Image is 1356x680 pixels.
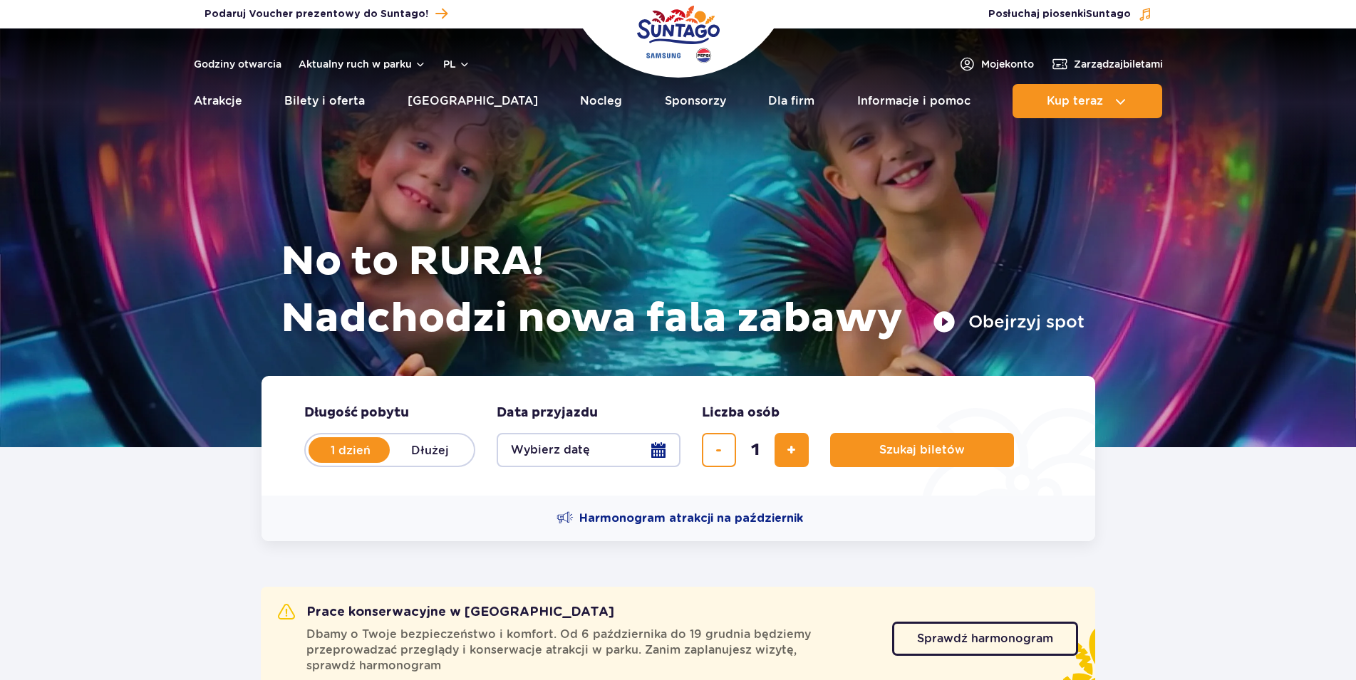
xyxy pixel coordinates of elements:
[194,84,242,118] a: Atrakcje
[892,622,1078,656] a: Sprawdź harmonogram
[443,57,470,71] button: pl
[1051,56,1163,73] a: Zarządzajbiletami
[917,633,1053,644] span: Sprawdź harmonogram
[281,234,1085,347] h1: No to RURA! Nadchodzi nowa fala zabawy
[390,435,471,465] label: Dłużej
[580,84,622,118] a: Nocleg
[981,57,1034,71] span: Moje konto
[665,84,726,118] a: Sponsorzy
[284,84,365,118] a: Bilety i oferta
[830,433,1014,467] button: Szukaj biletów
[557,510,803,527] a: Harmonogram atrakcji na październik
[310,435,391,465] label: 1 dzień
[879,444,965,456] span: Szukaj biletów
[768,84,814,118] a: Dla firm
[579,511,803,526] span: Harmonogram atrakcji na październik
[299,58,426,70] button: Aktualny ruch w parku
[194,57,281,71] a: Godziny otwarcia
[306,627,875,674] span: Dbamy o Twoje bezpieczeństwo i komfort. Od 6 października do 19 grudnia będziemy przeprowadzać pr...
[1074,57,1163,71] span: Zarządzaj biletami
[702,404,780,422] span: Liczba osób
[988,7,1131,21] span: Posłuchaj piosenki
[775,433,809,467] button: dodaj bilet
[988,7,1152,21] button: Posłuchaj piosenkiSuntago
[408,84,538,118] a: [GEOGRAPHIC_DATA]
[205,4,447,23] a: Podaruj Voucher prezentowy do Suntago!
[958,56,1034,73] a: Mojekonto
[205,7,428,21] span: Podaruj Voucher prezentowy do Suntago!
[1086,9,1131,19] span: Suntago
[262,376,1095,496] form: Planowanie wizyty w Park of Poland
[497,404,598,422] span: Data przyjazdu
[933,310,1085,333] button: Obejrzyj spot
[857,84,971,118] a: Informacje i pomoc
[1013,84,1162,118] button: Kup teraz
[497,433,680,467] button: Wybierz datę
[278,604,614,621] h2: Prace konserwacyjne w [GEOGRAPHIC_DATA]
[738,433,772,467] input: liczba biletów
[702,433,736,467] button: usuń bilet
[304,404,409,422] span: Długość pobytu
[1047,95,1103,108] span: Kup teraz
